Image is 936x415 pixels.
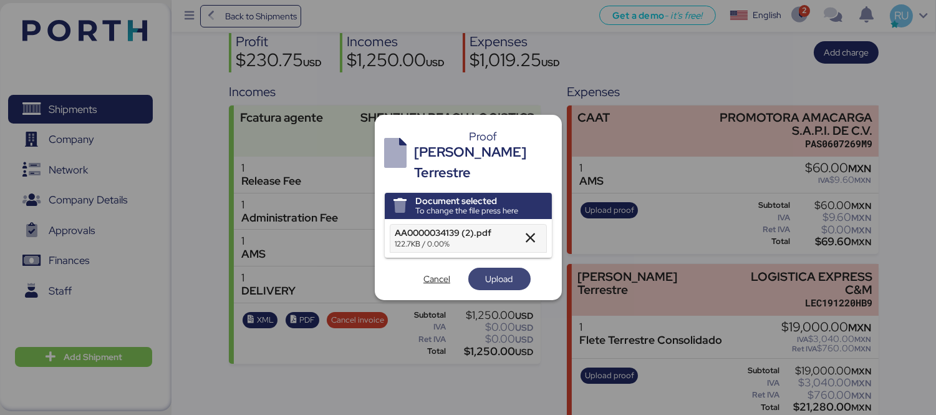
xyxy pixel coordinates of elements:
span: Cancel [423,271,450,286]
div: Document selected [415,196,518,206]
div: To change the file press here [415,206,518,216]
div: AA0000034139 (2).pdf [395,227,515,238]
div: [PERSON_NAME] Terrestre [415,142,552,183]
div: Proof [415,131,552,142]
span: Upload [486,271,513,286]
div: 122.7KB / 0.00% [395,238,515,250]
button: Upload [468,268,531,290]
button: Cancel [406,268,468,290]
